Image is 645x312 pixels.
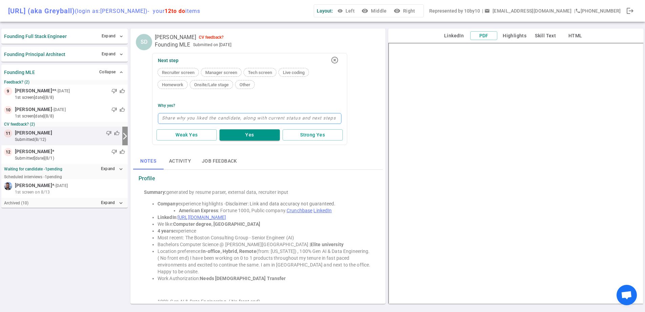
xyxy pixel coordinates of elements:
div: 11 [4,129,12,137]
div: CV feedback? [199,35,224,40]
img: cbcf5cbc2f3de96ce8eed511da3e4f0c [4,182,12,190]
div: 10 [4,106,12,114]
button: visibilityMiddle [360,5,389,17]
div: SD [136,34,152,50]
button: Expandexpand_more [99,198,125,208]
button: Activity [164,153,196,169]
span: Next step [158,58,179,63]
span: 100% Gen AI & Data Engineering. ( No front end) [158,299,260,304]
span: Manager screen [203,70,240,75]
span: visibility [337,8,343,14]
span: expand_less [119,70,124,75]
span: thumb_up [120,107,125,112]
small: - [DATE] [56,88,70,94]
span: expand_more [119,34,124,39]
a: Open chat [617,285,637,305]
strong: Company [158,201,178,206]
span: Disclaimer: Link and data accuracy not guaranteed. [226,201,336,206]
i: expand_more [118,166,124,172]
span: thumb_up [120,88,125,94]
button: Job feedback [196,153,243,169]
button: HTML [562,32,589,40]
button: Skill Text [532,32,559,40]
button: Yes [220,129,280,141]
span: [PERSON_NAME] [15,87,52,94]
li: : [158,214,372,221]
span: [PERSON_NAME] [15,148,52,155]
strong: Founding Full Stack Engineer [4,34,67,39]
small: 1st Screen [DATE] (8/8) [15,113,125,119]
li: experience [158,227,372,234]
strong: American Express [179,208,218,213]
button: Expand [100,31,125,41]
strong: Summary: [144,189,166,195]
button: LinkedIn [440,32,467,40]
span: [PERSON_NAME] [155,34,196,41]
small: - [DATE] [54,183,68,189]
i: visibility [394,7,400,14]
span: Layout: [317,8,333,14]
div: Why Yes? [158,103,175,108]
button: highlight_off [328,53,341,67]
button: Collapse [98,67,125,77]
span: thumb_down [111,107,117,112]
strong: Profile [139,175,155,182]
strong: LinkedIn [158,215,176,220]
li: : Fortune 1000, Public company. [179,207,372,214]
small: CV feedback? (2) [4,122,125,127]
span: thumb_down [111,149,117,154]
span: - your items [148,8,200,14]
span: Onsite/Late stage [191,82,231,87]
button: Expandexpand_more [99,164,125,174]
strong: Founding MLE [4,70,35,75]
i: expand_more [118,200,124,206]
li: Most recent: The Boston Consulting Group - Senior Engineer (AI) [158,234,372,241]
small: - [DATE] [52,107,66,113]
small: Archived ( 10 ) [4,201,28,205]
small: Scheduled interviews - 1 pending [4,175,62,179]
span: Founding MLE [155,41,190,48]
button: Left [336,5,357,17]
strong: 4 years [158,228,173,234]
span: Tech screen [245,70,275,75]
a: LinkedIn [313,208,332,213]
button: PDF [470,31,497,40]
span: Live coding [280,70,307,75]
button: Expand [100,49,125,59]
strong: Elite university [311,242,344,247]
span: Other [237,82,253,87]
small: Feedback? (2) [4,80,125,85]
li: Bachelors Computer Science @ [PERSON_NAME][GEOGRAPHIC_DATA] | [158,241,372,248]
button: Weak Yes [157,129,217,141]
div: generated by resume parser, external data, recruiter input [144,189,372,196]
strong: Needs [DEMOGRAPHIC_DATA] Transfer [200,276,286,281]
i: visibility [361,7,368,14]
div: Represented by 10by10 | | [PHONE_NUMBER] [429,5,621,17]
span: Recruiter screen [159,70,197,75]
button: Highlights [500,32,529,40]
span: [PERSON_NAME] [15,106,52,113]
span: Submitted on [DATE] [193,41,231,48]
button: Notes [133,153,164,169]
strong: Waiting for candidate - 1 pending [4,167,62,171]
i: arrow_forward_ios [121,132,129,140]
li: We like: [158,221,372,227]
div: Done [623,4,637,18]
button: visibilityRight [392,5,418,17]
div: basic tabs example [133,153,383,169]
span: thumb_up [120,149,125,154]
span: 12 to do [165,8,185,14]
span: logout [626,7,634,15]
span: [PERSON_NAME] [15,182,52,189]
span: thumb_down [106,130,111,136]
span: expand_more [119,52,124,57]
button: Open a message box [483,5,574,17]
button: Strong Yes [283,129,343,141]
iframe: candidate_document_preview__iframe [388,43,644,304]
strong: In-office, Hybrid, Remote [201,249,256,254]
i: phone [575,8,581,14]
span: [PERSON_NAME] [15,129,52,136]
li: Work Authorization: [158,275,372,282]
small: submitted [DATE] (8/1) [15,155,125,161]
div: 12 [4,148,12,156]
